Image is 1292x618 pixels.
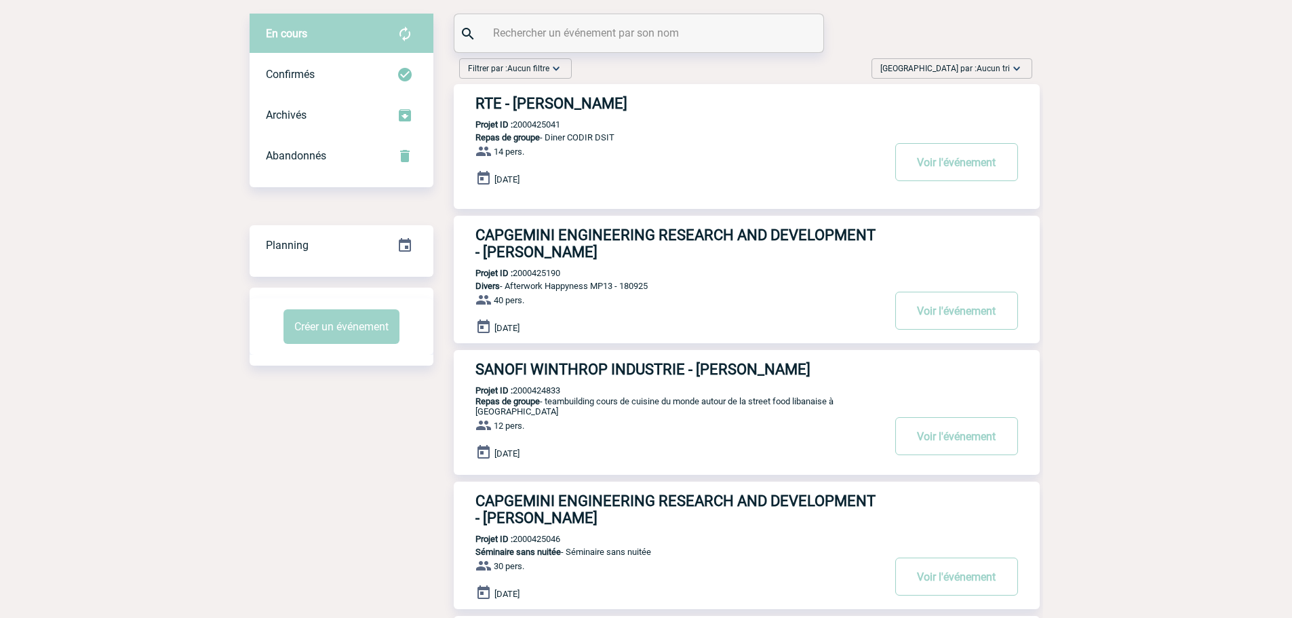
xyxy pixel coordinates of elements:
[454,132,882,142] p: - Diner CODIR DSIT
[494,561,524,571] span: 30 pers.
[454,227,1040,260] a: CAPGEMINI ENGINEERING RESEARCH AND DEVELOPMENT - [PERSON_NAME]
[475,547,561,557] span: Séminaire sans nuitée
[475,119,513,130] b: Projet ID :
[549,62,563,75] img: baseline_expand_more_white_24dp-b.png
[454,534,560,544] p: 2000425046
[250,225,433,266] div: Retrouvez ici tous vos événements organisés par date et état d'avancement
[895,143,1018,181] button: Voir l'événement
[507,64,549,73] span: Aucun filtre
[895,558,1018,596] button: Voir l'événement
[475,361,882,378] h3: SANOFI WINTHROP INDUSTRIE - [PERSON_NAME]
[895,292,1018,330] button: Voir l'événement
[454,396,882,417] p: - teambuilding cours de cuisine du monde autour de la street food libanaise à [GEOGRAPHIC_DATA]
[494,295,524,305] span: 40 pers.
[475,493,882,526] h3: CAPGEMINI ENGINEERING RESEARCH AND DEVELOPMENT - [PERSON_NAME]
[475,95,882,112] h3: RTE - [PERSON_NAME]
[266,68,315,81] span: Confirmés
[266,109,307,121] span: Archivés
[475,534,513,544] b: Projet ID :
[250,225,433,265] a: Planning
[454,361,1040,378] a: SANOFI WINTHROP INDUSTRIE - [PERSON_NAME]
[454,547,882,557] p: - Séminaire sans nuitée
[494,421,524,431] span: 12 pers.
[266,149,326,162] span: Abandonnés
[283,309,399,344] button: Créer un événement
[454,493,1040,526] a: CAPGEMINI ENGINEERING RESEARCH AND DEVELOPMENT - [PERSON_NAME]
[475,281,500,291] span: Divers
[454,119,560,130] p: 2000425041
[454,385,560,395] p: 2000424833
[977,64,1010,73] span: Aucun tri
[494,448,520,459] span: [DATE]
[475,227,882,260] h3: CAPGEMINI ENGINEERING RESEARCH AND DEVELOPMENT - [PERSON_NAME]
[250,136,433,176] div: Retrouvez ici tous vos événements annulés
[895,417,1018,455] button: Voir l'événement
[494,323,520,333] span: [DATE]
[454,95,1040,112] a: RTE - [PERSON_NAME]
[475,396,540,406] span: Repas de groupe
[454,281,882,291] p: - Afterwork Happyness MP13 - 180925
[475,268,513,278] b: Projet ID :
[266,239,309,252] span: Planning
[494,147,524,157] span: 14 pers.
[475,385,513,395] b: Projet ID :
[1010,62,1023,75] img: baseline_expand_more_white_24dp-b.png
[454,268,560,278] p: 2000425190
[494,174,520,185] span: [DATE]
[880,62,1010,75] span: [GEOGRAPHIC_DATA] par :
[475,132,540,142] span: Repas de groupe
[250,95,433,136] div: Retrouvez ici tous les événements que vous avez décidé d'archiver
[494,589,520,599] span: [DATE]
[250,14,433,54] div: Retrouvez ici tous vos évènements avant confirmation
[468,62,549,75] span: Filtrer par :
[266,27,307,40] span: En cours
[490,23,791,43] input: Rechercher un événement par son nom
